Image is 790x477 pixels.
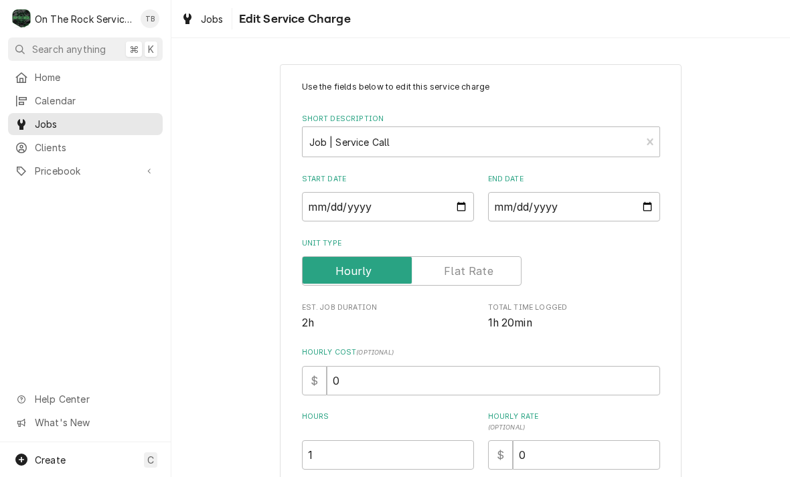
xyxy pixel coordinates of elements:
div: [object Object] [488,411,660,470]
a: Go to What's New [8,411,163,434]
label: Hourly Rate [488,411,660,433]
span: Home [35,70,156,84]
label: Unit Type [302,238,660,249]
span: Jobs [201,12,224,26]
div: End Date [488,174,660,221]
label: Short Description [302,114,660,124]
span: Est. Job Duration [302,315,474,331]
span: C [147,453,154,467]
input: yyyy-mm-dd [302,192,474,221]
span: Clients [35,140,156,155]
div: TB [141,9,159,28]
label: Hourly Cost [302,347,660,358]
a: Jobs [8,113,163,135]
div: Total Time Logged [488,302,660,331]
div: Start Date [302,174,474,221]
span: 2h [302,316,314,329]
button: Search anything⌘K [8,37,163,61]
span: Calendar [35,94,156,108]
div: $ [488,440,513,470]
a: Go to Pricebook [8,160,163,182]
div: On The Rock Services's Avatar [12,9,31,28]
span: Create [35,454,66,466]
a: Jobs [175,8,229,30]
div: Unit Type [302,238,660,286]
div: O [12,9,31,28]
div: On The Rock Services [35,12,133,26]
div: $ [302,366,327,395]
a: Clients [8,136,163,159]
div: Todd Brady's Avatar [141,9,159,28]
a: Home [8,66,163,88]
span: What's New [35,415,155,430]
div: Est. Job Duration [302,302,474,331]
span: ( optional ) [356,349,394,356]
span: Total Time Logged [488,302,660,313]
span: 1h 20min [488,316,532,329]
label: Start Date [302,174,474,185]
a: Go to Help Center [8,388,163,410]
span: ⌘ [129,42,139,56]
span: Total Time Logged [488,315,660,331]
span: Edit Service Charge [235,10,351,28]
span: Est. Job Duration [302,302,474,313]
span: ( optional ) [488,423,526,431]
div: Hourly Cost [302,347,660,395]
input: yyyy-mm-dd [488,192,660,221]
div: [object Object] [302,411,474,470]
span: Search anything [32,42,106,56]
span: Jobs [35,117,156,131]
label: End Date [488,174,660,185]
a: Calendar [8,90,163,112]
span: Pricebook [35,164,136,178]
span: Help Center [35,392,155,406]
p: Use the fields below to edit this service charge [302,81,660,93]
label: Hours [302,411,474,433]
div: Short Description [302,114,660,157]
span: K [148,42,154,56]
